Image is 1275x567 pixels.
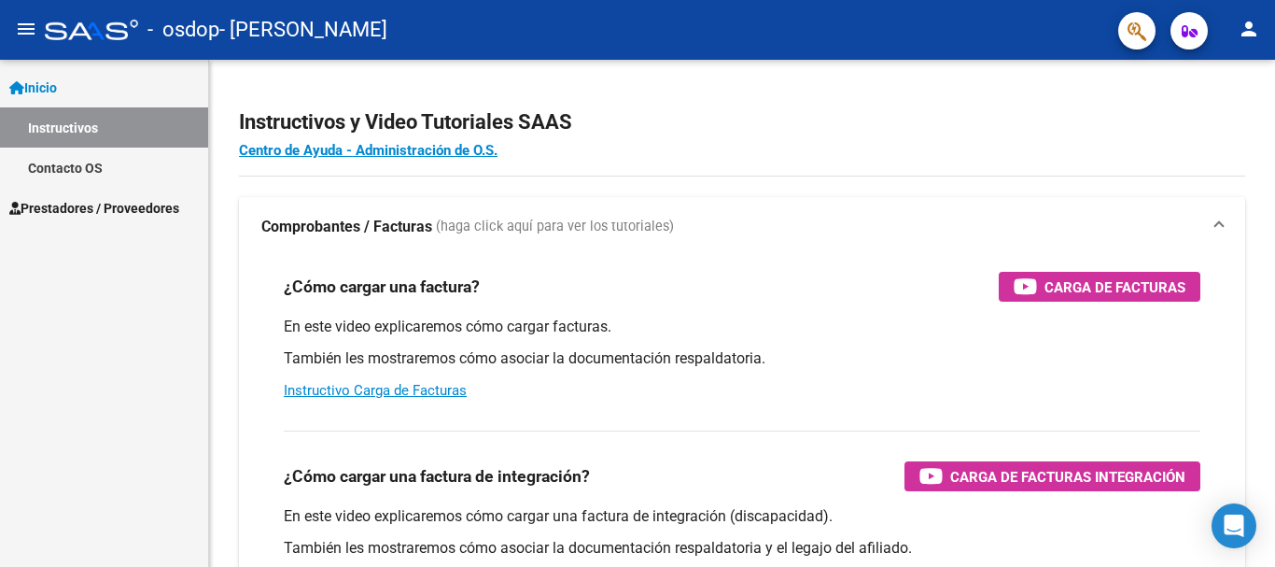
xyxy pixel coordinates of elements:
div: Open Intercom Messenger [1212,503,1256,548]
mat-expansion-panel-header: Comprobantes / Facturas (haga click aquí para ver los tutoriales) [239,197,1245,257]
a: Centro de Ayuda - Administración de O.S. [239,142,497,159]
p: En este video explicaremos cómo cargar facturas. [284,317,1200,337]
span: (haga click aquí para ver los tutoriales) [436,217,674,237]
h3: ¿Cómo cargar una factura de integración? [284,463,590,489]
a: Instructivo Carga de Facturas [284,382,467,399]
span: Carga de Facturas Integración [950,465,1185,489]
mat-icon: menu [15,18,37,40]
button: Carga de Facturas [999,272,1200,302]
span: Prestadores / Proveedores [9,198,179,219]
button: Carga de Facturas Integración [904,461,1200,491]
p: También les mostraremos cómo asociar la documentación respaldatoria. [284,348,1200,369]
span: - osdop [147,9,219,50]
span: Inicio [9,78,57,98]
h2: Instructivos y Video Tutoriales SAAS [239,105,1245,140]
span: - [PERSON_NAME] [219,9,387,50]
strong: Comprobantes / Facturas [261,217,432,237]
p: En este video explicaremos cómo cargar una factura de integración (discapacidad). [284,506,1200,527]
p: También les mostraremos cómo asociar la documentación respaldatoria y el legajo del afiliado. [284,538,1200,559]
h3: ¿Cómo cargar una factura? [284,274,480,300]
mat-icon: person [1238,18,1260,40]
span: Carga de Facturas [1044,276,1185,299]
